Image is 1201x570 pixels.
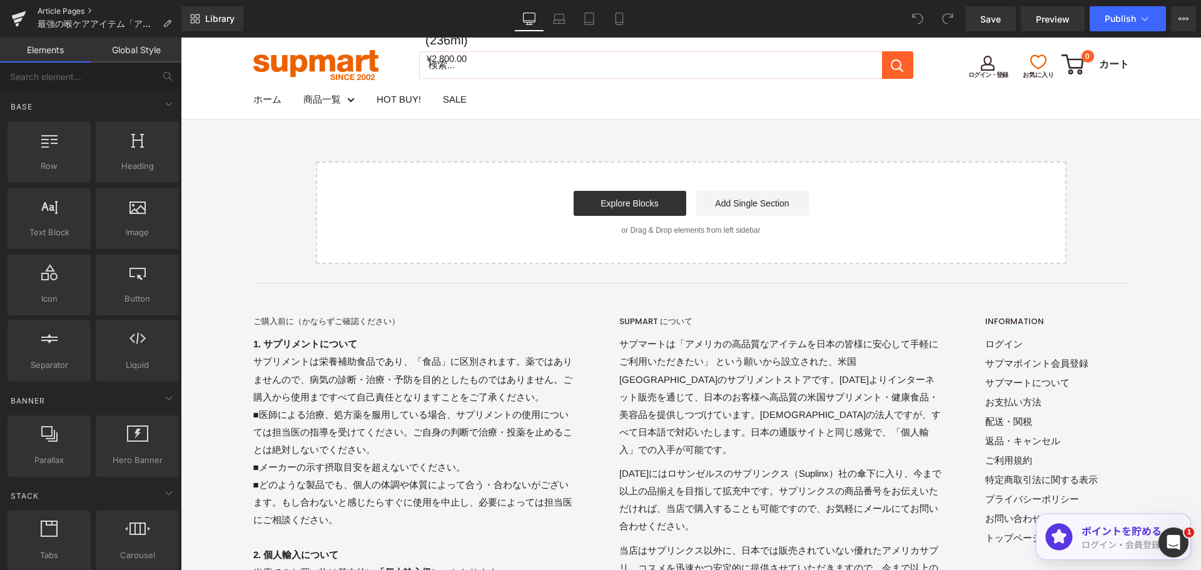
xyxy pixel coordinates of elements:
[438,504,761,557] p: 当店はサプリンクス以外に、日本では販売されていない優れたアメリカサプリ、コスメを迅速かつ安定的に提供させていただきますので、今まで以上のご愛用をお願い申し上げます。
[514,6,544,31] a: Desktop
[1105,14,1136,24] span: Publish
[804,394,948,413] a: 返品・キャンセル
[438,427,761,497] p: [DATE]にはロサンゼルスのサプリンクス（Suplinx）社の傘下に入り、今まで以上の品揃えを目指して拡充中です。サプリンクスの商品番号をお伝えいただければ、当店で購入することも可能ですので、...
[804,355,948,374] a: お支払い方法
[155,188,866,197] p: or Drag & Drop elements from left sidebar
[11,226,87,239] span: Text Block
[1158,527,1188,557] iframe: Intercom live chat
[11,292,87,305] span: Icon
[1090,6,1166,31] button: Publish
[99,292,175,305] span: Button
[804,413,948,432] a: ご利用規約
[1021,6,1085,31] a: Preview
[980,13,1001,26] span: Save
[73,301,176,312] strong: 1. サプリメントについて
[804,452,948,471] a: プライバシーポリシー
[73,277,395,291] button: ご購入前に（かならずご確認ください）
[73,278,219,290] span: ご購入前に（かならずご確認ください）
[804,374,948,394] a: 配送・関税
[1036,13,1070,26] span: Preview
[11,359,87,372] span: Separator
[205,13,235,24] span: Library
[901,486,997,501] div: ポイントを貯める
[246,13,286,30] span: ¥2,800.00
[804,277,948,291] button: INFORMATION
[181,6,243,31] a: New Library
[9,490,40,502] span: Stack
[804,316,948,335] a: サプマポイント会員登録
[195,529,270,540] strong: 「個人輸入扱い」
[438,277,761,291] button: Supmart について
[11,549,87,562] span: Tabs
[804,432,948,452] a: 特定商取引法に関する表示
[393,153,505,178] a: Explore Blocks
[99,454,175,467] span: Hero Banner
[38,6,181,16] a: Article Pages
[38,19,158,29] span: 最強の喉ケアアイテム「アストリンゴゾール」
[1184,527,1194,537] span: 1
[804,335,948,355] a: サプマートについて
[604,6,634,31] a: Mobile
[438,278,512,290] span: Supmart について
[9,395,46,407] span: Banner
[91,38,181,63] a: Global Style
[544,6,574,31] a: Laptop
[99,226,175,239] span: Image
[574,6,604,31] a: Tablet
[73,512,158,522] strong: 2. 個人輸入について
[515,153,628,178] a: Add Single Section
[1171,6,1196,31] button: More
[901,501,997,514] p: ログイン・会員登録する
[11,454,87,467] span: Parallax
[804,491,948,510] a: トップページ
[9,101,34,113] span: Base
[804,471,948,491] a: お問い合わせ
[905,6,930,31] button: Undo
[99,160,175,173] span: Heading
[855,476,1010,522] button: ポイントを貯めるログイン・会員登録する
[99,359,175,372] span: Liquid
[11,160,87,173] span: Row
[804,297,948,316] a: ログイン
[804,278,863,290] span: INFORMATION
[438,298,761,420] p: サプマートは「アメリカの高品質なアイテムを日本の皆様に安心して手軽にご利用いただきたい」 という願いから設立された、米国[GEOGRAPHIC_DATA]のサプリメントストアです。[DATE]よ...
[99,549,175,562] span: Carousel
[935,6,960,31] button: Redo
